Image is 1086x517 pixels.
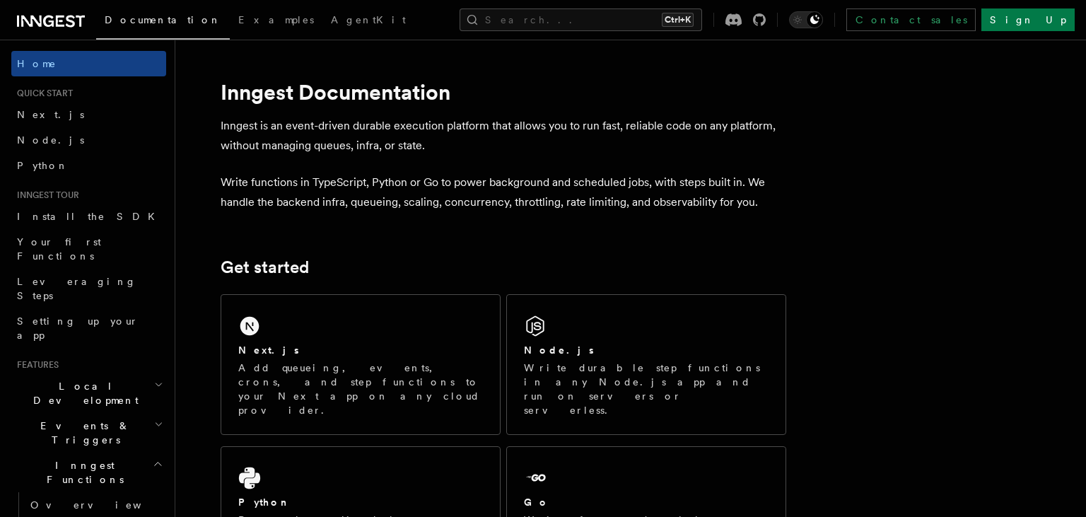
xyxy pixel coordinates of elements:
[17,109,84,120] span: Next.js
[11,102,166,127] a: Next.js
[230,4,322,38] a: Examples
[662,13,694,27] kbd: Ctrl+K
[11,359,59,371] span: Features
[322,4,414,38] a: AgentKit
[11,373,166,413] button: Local Development
[11,88,73,99] span: Quick start
[331,14,406,25] span: AgentKit
[11,190,79,201] span: Inngest tour
[506,294,786,435] a: Node.jsWrite durable step functions in any Node.js app and run on servers or serverless.
[11,419,154,447] span: Events & Triggers
[524,343,594,357] h2: Node.js
[11,458,153,487] span: Inngest Functions
[11,153,166,178] a: Python
[17,276,136,301] span: Leveraging Steps
[17,211,163,222] span: Install the SDK
[96,4,230,40] a: Documentation
[981,8,1075,31] a: Sign Up
[238,343,299,357] h2: Next.js
[11,453,166,492] button: Inngest Functions
[221,257,309,277] a: Get started
[221,173,786,212] p: Write functions in TypeScript, Python or Go to power background and scheduled jobs, with steps bu...
[238,495,291,509] h2: Python
[460,8,702,31] button: Search...Ctrl+K
[524,361,769,417] p: Write durable step functions in any Node.js app and run on servers or serverless.
[11,379,154,407] span: Local Development
[17,57,57,71] span: Home
[105,14,221,25] span: Documentation
[17,236,101,262] span: Your first Functions
[238,14,314,25] span: Examples
[846,8,976,31] a: Contact sales
[789,11,823,28] button: Toggle dark mode
[11,127,166,153] a: Node.js
[238,361,483,417] p: Add queueing, events, crons, and step functions to your Next app on any cloud provider.
[11,413,166,453] button: Events & Triggers
[11,308,166,348] a: Setting up your app
[11,204,166,229] a: Install the SDK
[524,495,549,509] h2: Go
[17,315,139,341] span: Setting up your app
[221,294,501,435] a: Next.jsAdd queueing, events, crons, and step functions to your Next app on any cloud provider.
[17,160,69,171] span: Python
[221,116,786,156] p: Inngest is an event-driven durable execution platform that allows you to run fast, reliable code ...
[11,269,166,308] a: Leveraging Steps
[11,229,166,269] a: Your first Functions
[221,79,786,105] h1: Inngest Documentation
[17,134,84,146] span: Node.js
[30,499,176,511] span: Overview
[11,51,166,76] a: Home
